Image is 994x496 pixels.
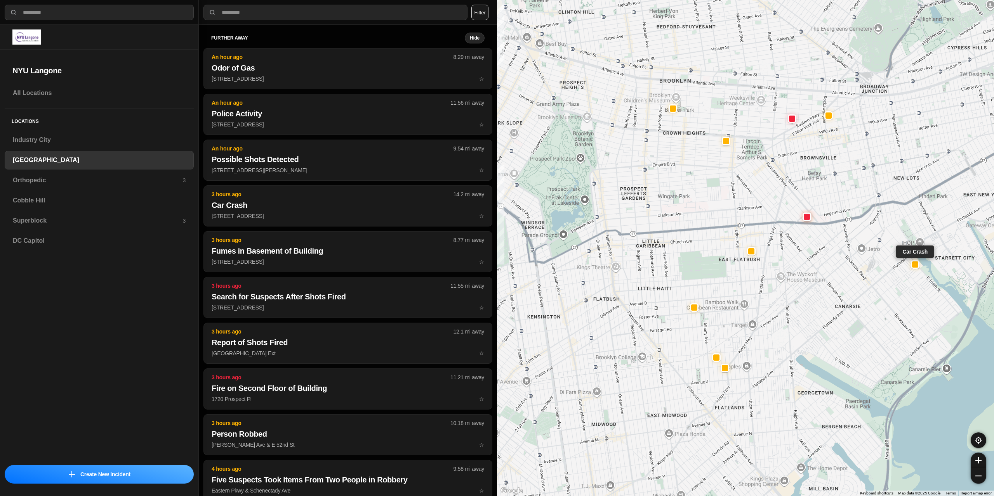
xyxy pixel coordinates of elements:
[212,474,484,485] h2: Five Suspects Took Items From Two People in Robbery
[5,232,194,250] a: DC Capitol
[69,471,75,477] img: icon
[212,154,484,165] h2: Possible Shots Detected
[12,29,41,45] img: logo
[212,441,484,449] p: [PERSON_NAME] Ave & E 52nd St
[212,121,484,128] p: [STREET_ADDRESS]
[212,62,484,73] h2: Odor of Gas
[470,35,480,41] small: Hide
[961,491,992,495] a: Report a map error
[212,487,484,494] p: Eastern Pkwy & Schenectady Ave
[13,236,186,245] h3: DC Capitol
[182,217,186,225] p: 3
[203,48,492,89] button: An hour ago8.29 mi awayOdor of Gas[STREET_ADDRESS]star
[212,200,484,211] h2: Car Crash
[212,166,484,174] p: [STREET_ADDRESS][PERSON_NAME]
[212,328,454,335] p: 3 hours ago
[479,487,484,494] span: star
[471,5,488,20] button: Filter
[212,383,484,394] h2: Fire on Second Floor of Building
[212,395,484,403] p: 1720 Prospect Pl
[5,191,194,210] a: Cobble Hill
[450,282,484,290] p: 11.55 mi away
[479,121,484,128] span: star
[454,465,484,473] p: 9.58 mi away
[896,245,934,258] div: Car Crash
[5,211,194,230] a: Superblock3
[209,9,216,16] img: search
[479,350,484,356] span: star
[13,216,182,225] h3: Superblock
[212,99,450,107] p: An hour ago
[80,470,130,478] p: Create New Incident
[13,88,186,98] h3: All Locations
[212,337,484,348] h2: Report of Shots Fired
[203,258,492,265] a: 3 hours ago8.77 mi awayFumes in Basement of Building[STREET_ADDRESS]star
[911,260,919,269] button: Car Crash
[212,282,450,290] p: 3 hours ago
[203,323,492,364] button: 3 hours ago12.1 mi awayReport of Shots Fired[GEOGRAPHIC_DATA] Extstar
[212,75,484,83] p: [STREET_ADDRESS]
[12,65,186,76] h2: NYU Langone
[212,304,484,311] p: [STREET_ADDRESS]
[13,196,186,205] h3: Cobble Hill
[499,486,525,496] img: Google
[212,145,454,152] p: An hour ago
[203,487,492,494] a: 4 hours ago9.58 mi awayFive Suspects Took Items From Two People in RobberyEastern Pkwy & Schenect...
[5,465,194,484] button: iconCreate New Incident
[971,453,986,468] button: zoom-in
[212,212,484,220] p: [STREET_ADDRESS]
[212,53,454,61] p: An hour ago
[203,185,492,226] button: 3 hours ago14.2 mi awayCar Crash[STREET_ADDRESS]star
[945,491,956,495] a: Terms (opens in new tab)
[182,176,186,184] p: 3
[5,84,194,102] a: All Locations
[212,419,450,427] p: 3 hours ago
[454,190,484,198] p: 14.2 mi away
[479,396,484,402] span: star
[203,140,492,181] button: An hour ago9.54 mi awayPossible Shots Detected[STREET_ADDRESS][PERSON_NAME]star
[212,245,484,256] h2: Fumes in Basement of Building
[203,396,492,402] a: 3 hours ago11.21 mi awayFire on Second Floor of Building1720 Prospect Plstar
[5,171,194,190] a: Orthopedic3
[450,419,484,427] p: 10.18 mi away
[499,486,525,496] a: Open this area in Google Maps (opens a new window)
[212,373,450,381] p: 3 hours ago
[971,468,986,484] button: zoom-out
[13,135,186,145] h3: Industry City
[5,109,194,131] h5: Locations
[10,9,17,16] img: search
[975,457,982,463] img: zoom-in
[5,151,194,169] a: [GEOGRAPHIC_DATA]
[203,414,492,455] button: 3 hours ago10.18 mi awayPerson Robbed[PERSON_NAME] Ave & E 52nd Ststar
[212,236,454,244] p: 3 hours ago
[860,491,893,496] button: Keyboard shortcuts
[454,53,484,61] p: 8.29 mi away
[203,368,492,410] button: 3 hours ago11.21 mi awayFire on Second Floor of Building1720 Prospect Plstar
[454,145,484,152] p: 9.54 mi away
[203,350,492,356] a: 3 hours ago12.1 mi awayReport of Shots Fired[GEOGRAPHIC_DATA] Extstar
[454,236,484,244] p: 8.77 mi away
[203,213,492,219] a: 3 hours ago14.2 mi awayCar Crash[STREET_ADDRESS]star
[203,277,492,318] button: 3 hours ago11.55 mi awaySearch for Suspects After Shots Fired[STREET_ADDRESS]star
[203,75,492,82] a: An hour ago8.29 mi awayOdor of Gas[STREET_ADDRESS]star
[212,108,484,119] h2: Police Activity
[971,432,986,448] button: recenter
[212,349,484,357] p: [GEOGRAPHIC_DATA] Ext
[479,442,484,448] span: star
[450,99,484,107] p: 11.56 mi away
[454,328,484,335] p: 12.1 mi away
[203,94,492,135] button: An hour ago11.56 mi awayPolice Activity[STREET_ADDRESS]star
[450,373,484,381] p: 11.21 mi away
[13,176,182,185] h3: Orthopedic
[479,213,484,219] span: star
[203,304,492,311] a: 3 hours ago11.55 mi awaySearch for Suspects After Shots Fired[STREET_ADDRESS]star
[975,437,982,444] img: recenter
[203,121,492,128] a: An hour ago11.56 mi awayPolice Activity[STREET_ADDRESS]star
[211,35,465,41] h5: further away
[212,190,454,198] p: 3 hours ago
[479,76,484,82] span: star
[898,491,940,495] span: Map data ©2025 Google
[203,167,492,173] a: An hour ago9.54 mi awayPossible Shots Detected[STREET_ADDRESS][PERSON_NAME]star
[975,473,982,479] img: zoom-out
[465,33,485,43] button: Hide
